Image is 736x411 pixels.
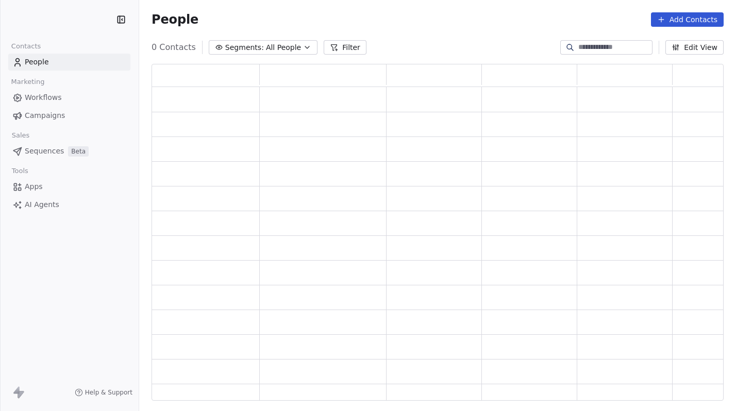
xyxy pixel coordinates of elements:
a: AI Agents [8,196,130,213]
a: Workflows [8,89,130,106]
span: Sequences [25,146,64,157]
span: 0 Contacts [152,41,196,54]
span: Workflows [25,92,62,103]
span: Apps [25,181,43,192]
span: All People [266,42,301,53]
span: Tools [7,163,32,179]
span: Help & Support [85,388,132,397]
a: Campaigns [8,107,130,124]
span: Sales [7,128,34,143]
span: People [152,12,198,27]
span: People [25,57,49,67]
span: AI Agents [25,199,59,210]
span: Segments: [225,42,264,53]
span: Campaigns [25,110,65,121]
span: Beta [68,146,89,157]
span: Contacts [7,39,45,54]
button: Filter [324,40,366,55]
a: Help & Support [75,388,132,397]
button: Edit View [665,40,724,55]
button: Add Contacts [651,12,724,27]
a: People [8,54,130,71]
a: Apps [8,178,130,195]
a: SequencesBeta [8,143,130,160]
span: Marketing [7,74,49,90]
